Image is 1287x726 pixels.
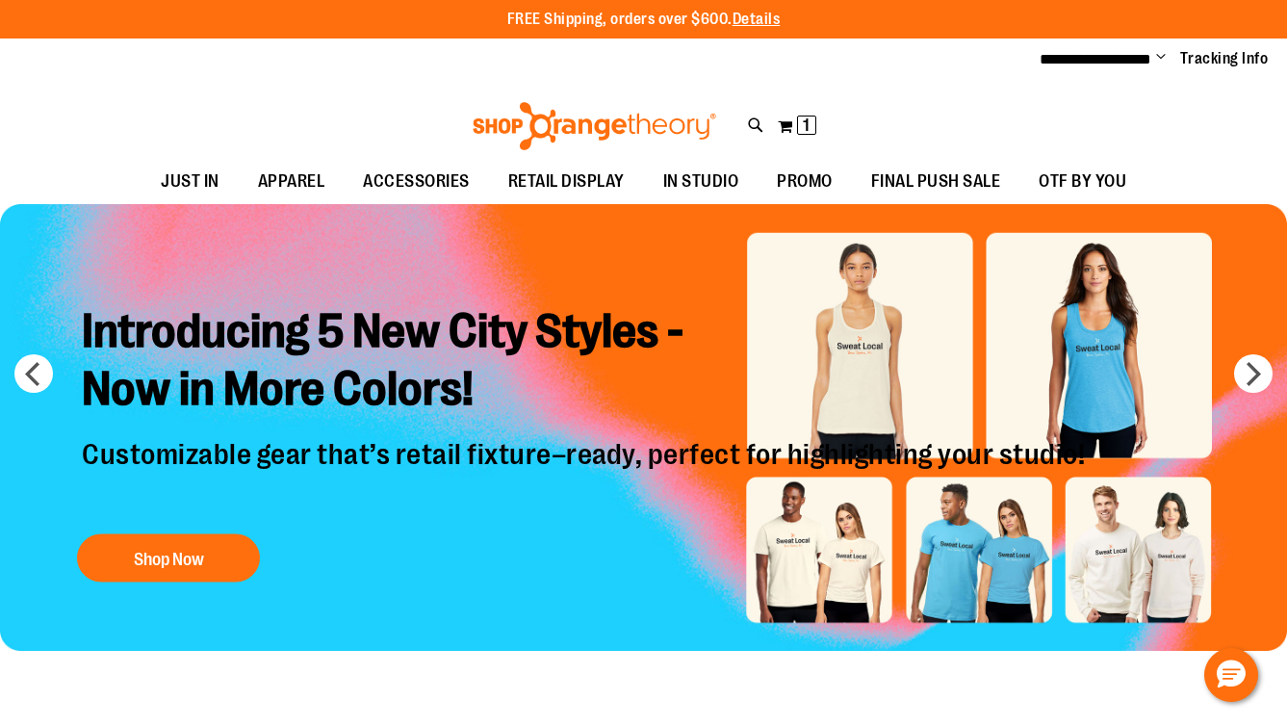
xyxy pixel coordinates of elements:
span: 1 [803,116,810,135]
button: next [1234,354,1273,393]
a: OTF BY YOU [1019,160,1145,204]
span: PROMO [777,160,833,203]
span: ACCESSORIES [363,160,470,203]
span: APPAREL [258,160,325,203]
a: Tracking Info [1180,48,1269,69]
img: Shop Orangetheory [470,102,719,150]
a: Introducing 5 New City Styles -Now in More Colors! Customizable gear that’s retail fixture–ready,... [67,287,1104,591]
a: ACCESSORIES [344,160,489,204]
a: APPAREL [239,160,345,204]
h2: Introducing 5 New City Styles - Now in More Colors! [67,287,1104,436]
a: IN STUDIO [644,160,759,204]
p: Customizable gear that’s retail fixture–ready, perfect for highlighting your studio! [67,436,1104,514]
a: Details [733,11,781,28]
button: prev [14,354,53,393]
span: RETAIL DISPLAY [508,160,625,203]
a: JUST IN [142,160,239,204]
span: OTF BY YOU [1039,160,1126,203]
p: FREE Shipping, orders over $600. [507,9,781,31]
span: FINAL PUSH SALE [871,160,1001,203]
a: PROMO [758,160,852,204]
span: IN STUDIO [663,160,739,203]
span: JUST IN [161,160,219,203]
a: FINAL PUSH SALE [852,160,1020,204]
button: Shop Now [77,533,260,582]
button: Account menu [1156,49,1166,68]
button: Hello, have a question? Let’s chat. [1204,648,1258,702]
a: RETAIL DISPLAY [489,160,644,204]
